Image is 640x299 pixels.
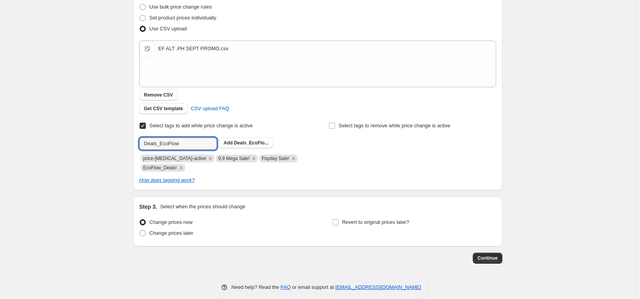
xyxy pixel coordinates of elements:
span: Select tags to remove while price change is active [339,123,451,128]
span: or email support at [291,284,336,290]
span: EcoFlow_Deals! [143,165,177,171]
span: Deals_EcoFlo... [234,140,269,146]
a: CSV upload FAQ [186,102,234,115]
button: Remove EcoFlow_Deals! [178,164,185,171]
button: Remove Payday Sale! [290,155,297,162]
span: Change prices later [149,230,193,236]
span: Get CSV template [144,106,183,112]
h2: Step 3. [139,203,157,211]
span: CSV upload FAQ [191,105,229,113]
span: Need help? Read the [231,284,281,290]
button: Add Deals_EcoFlo... [219,137,273,148]
b: Add [224,140,233,146]
span: Change prices now [149,219,192,225]
span: Set product prices individually [149,15,216,21]
span: Use CSV upload [149,26,187,32]
button: Get CSV template [139,103,188,114]
button: Remove price-change-job-active [207,155,214,162]
p: Select when the prices should change [160,203,245,211]
span: Use bulk price change rules [149,4,212,10]
input: Select tags to add [139,137,217,150]
a: How does tagging work? [139,177,194,183]
span: Payday Sale! [262,156,289,161]
a: FAQ [281,284,291,290]
a: [EMAIL_ADDRESS][DOMAIN_NAME] [336,284,421,290]
span: Continue [477,255,498,261]
span: Revert to original prices later? [342,219,409,225]
span: 9.9 Mega Sale! [218,156,250,161]
span: Select tags to add while price change is active [149,123,253,128]
button: Continue [473,253,502,264]
span: Remove CSV [144,92,173,98]
button: Remove 9.9 Mega Sale! [250,155,257,162]
span: price-change-job-active [143,156,206,161]
button: Remove CSV [139,90,178,100]
div: EF ALT .PH SEPT PROMO.csv [158,45,229,53]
